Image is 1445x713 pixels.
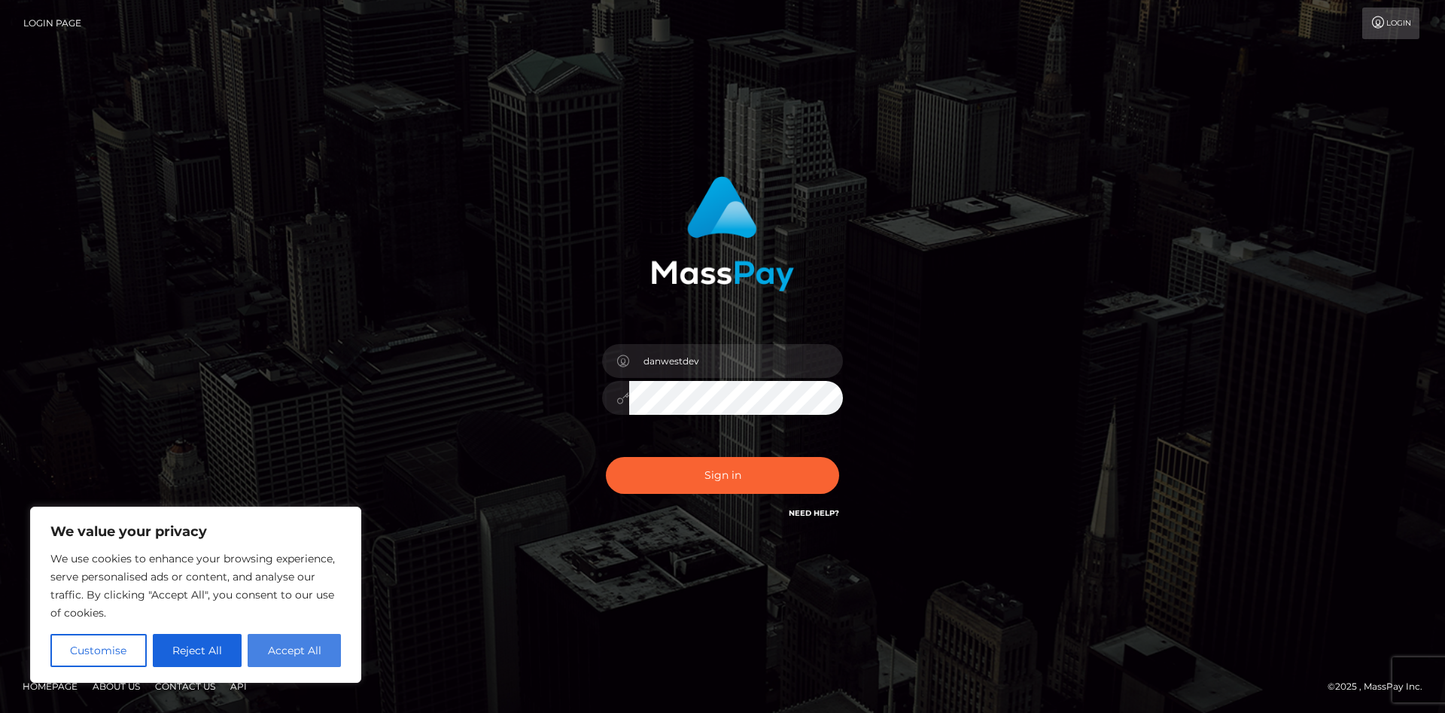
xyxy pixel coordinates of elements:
[50,550,341,622] p: We use cookies to enhance your browsing experience, serve personalised ads or content, and analys...
[23,8,81,39] a: Login Page
[30,507,361,683] div: We value your privacy
[651,176,794,291] img: MassPay Login
[248,634,341,667] button: Accept All
[1328,678,1434,695] div: © 2025 , MassPay Inc.
[87,675,146,698] a: About Us
[606,457,839,494] button: Sign in
[50,523,341,541] p: We value your privacy
[149,675,221,698] a: Contact Us
[153,634,242,667] button: Reject All
[224,675,253,698] a: API
[1362,8,1419,39] a: Login
[789,508,839,518] a: Need Help?
[629,344,843,378] input: Username...
[50,634,147,667] button: Customise
[17,675,84,698] a: Homepage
